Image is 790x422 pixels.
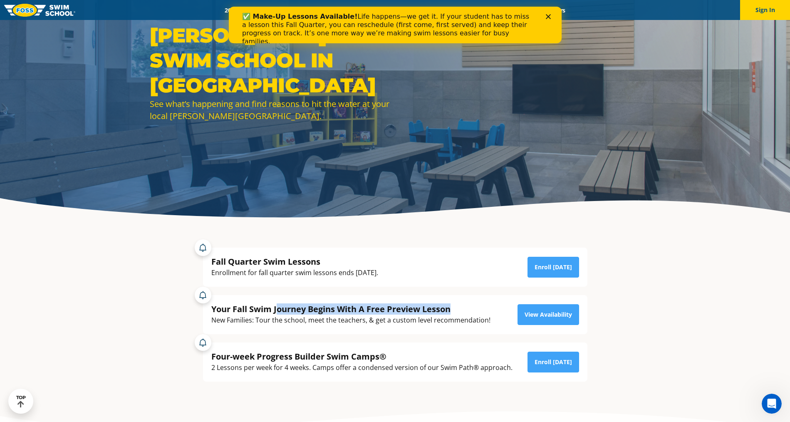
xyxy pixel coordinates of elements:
[16,395,26,408] div: TOP
[305,6,377,14] a: Swim Path® Program
[13,6,306,39] div: Life happens—we get it. If your student has to miss a lesson this Fall Quarter, you can reschedul...
[317,7,325,12] div: Close
[150,98,391,122] div: See what’s happening and find reasons to hit the water at your local [PERSON_NAME][GEOGRAPHIC_DATA].
[211,256,378,267] div: Fall Quarter Swim Lessons
[211,351,513,362] div: Four-week Progress Builder Swim Camps®
[518,304,579,325] a: View Availability
[424,6,512,14] a: Swim Like [PERSON_NAME]
[211,267,378,278] div: Enrollment for fall quarter swim lessons ends [DATE].
[211,315,490,326] div: New Families: Tour the school, meet the teachers, & get a custom level recommendation!
[538,6,572,14] a: Careers
[512,6,538,14] a: Blog
[270,6,305,14] a: Schools
[377,6,424,14] a: About FOSS
[229,7,562,43] iframe: Intercom live chat banner
[211,362,513,373] div: 2 Lessons per week for 4 weeks. Camps offer a condensed version of our Swim Path® approach.
[4,4,75,17] img: FOSS Swim School Logo
[762,394,782,414] iframe: Intercom live chat
[218,6,270,14] a: 2025 Calendar
[527,352,579,372] a: Enroll [DATE]
[150,23,391,98] h1: [PERSON_NAME] Swim School in [GEOGRAPHIC_DATA]
[13,6,129,14] b: ✅ Make-Up Lessons Available!
[527,257,579,278] a: Enroll [DATE]
[211,303,490,315] div: Your Fall Swim Journey Begins With A Free Preview Lesson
